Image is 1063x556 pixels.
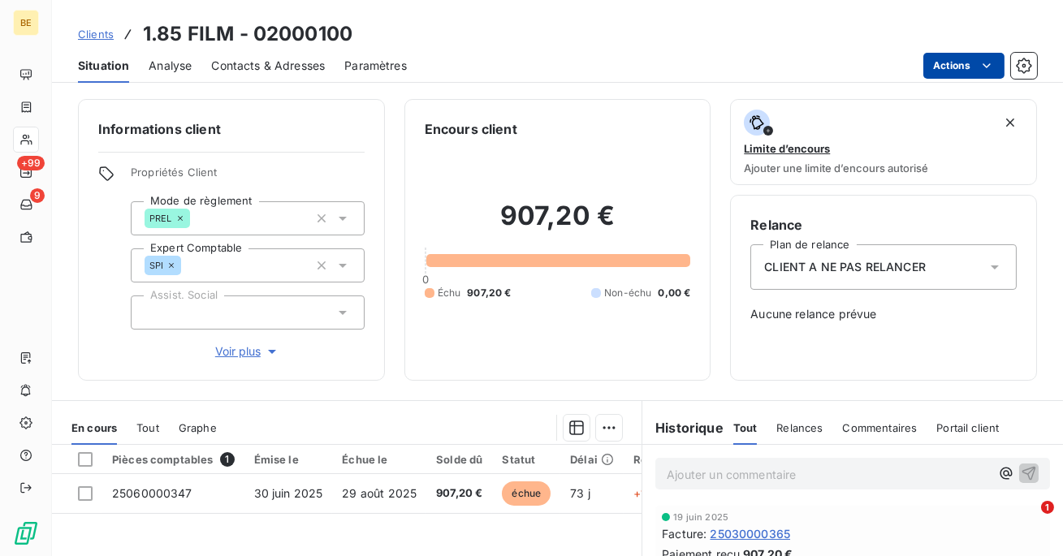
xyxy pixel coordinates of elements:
[673,512,728,522] span: 19 juin 2025
[143,19,352,49] h3: 1.85 FILM - 02000100
[843,421,918,434] span: Commentaires
[78,58,129,74] span: Situation
[215,343,280,360] span: Voir plus
[604,286,651,300] span: Non-échu
[149,261,163,270] span: SPI
[342,486,417,500] span: 29 août 2025
[744,142,830,155] span: Limite d’encours
[98,119,365,139] h6: Informations client
[131,166,365,188] span: Propriétés Client
[633,486,659,500] span: +13 j
[502,481,551,506] span: échue
[662,525,707,542] span: Facture :
[642,418,724,437] h6: Historique
[179,421,217,434] span: Graphe
[467,286,511,300] span: 907,20 €
[776,421,823,434] span: Relances
[750,306,1017,322] span: Aucune relance prévue
[149,58,192,74] span: Analyse
[17,156,45,170] span: +99
[425,200,691,248] h2: 907,20 €
[30,188,45,203] span: 9
[570,453,614,466] div: Délai
[13,520,39,546] img: Logo LeanPay
[923,53,1005,79] button: Actions
[220,452,235,467] span: 1
[342,453,417,466] div: Échue le
[422,273,429,286] span: 0
[1008,501,1047,540] iframe: Intercom live chat
[710,525,790,542] span: 25030000365
[1041,501,1054,514] span: 1
[131,343,365,360] button: Voir plus
[13,10,39,36] div: BE
[764,259,926,275] span: CLIENT A NE PAS RELANCER
[936,421,999,434] span: Portail client
[730,99,1037,185] button: Limite d’encoursAjouter une limite d’encours autorisé
[211,58,325,74] span: Contacts & Adresses
[570,486,590,500] span: 73 j
[190,211,203,226] input: Ajouter une valeur
[733,421,758,434] span: Tout
[71,421,117,434] span: En cours
[78,26,114,42] a: Clients
[344,58,407,74] span: Paramètres
[112,452,235,467] div: Pièces comptables
[436,453,482,466] div: Solde dû
[181,258,194,273] input: Ajouter une valeur
[149,213,172,223] span: PREL
[254,486,323,500] span: 30 juin 2025
[254,453,323,466] div: Émise le
[750,215,1017,235] h6: Relance
[658,286,690,300] span: 0,00 €
[438,286,461,300] span: Échu
[436,485,482,502] span: 907,20 €
[136,421,159,434] span: Tout
[633,453,685,466] div: Retard
[145,305,158,320] input: Ajouter une valeur
[425,119,517,139] h6: Encours client
[502,453,551,466] div: Statut
[78,28,114,41] span: Clients
[744,162,928,175] span: Ajouter une limite d’encours autorisé
[112,486,192,500] span: 25060000347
